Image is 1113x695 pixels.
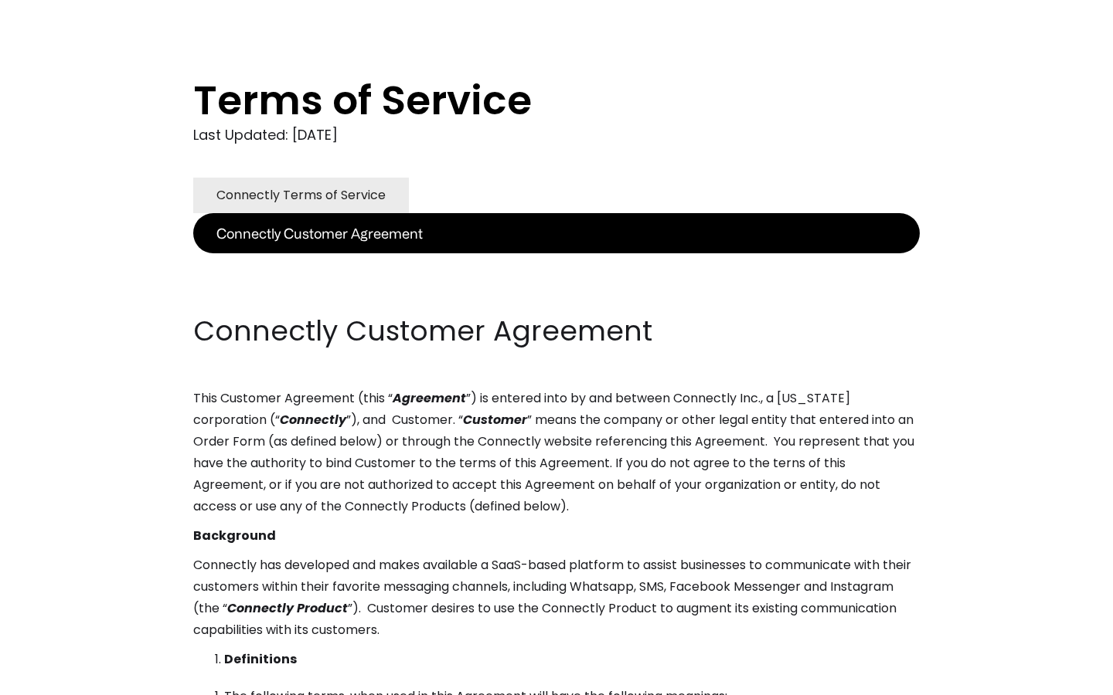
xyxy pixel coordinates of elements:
[227,599,348,617] em: Connectly Product
[393,389,466,407] em: Agreement
[224,650,297,668] strong: Definitions
[193,388,920,517] p: This Customer Agreement (this “ ”) is entered into by and between Connectly Inc., a [US_STATE] co...
[15,666,93,690] aside: Language selected: English
[193,527,276,544] strong: Background
[193,124,920,147] div: Last Updated: [DATE]
[216,185,386,206] div: Connectly Terms of Service
[193,554,920,641] p: Connectly has developed and makes available a SaaS-based platform to assist businesses to communi...
[193,312,920,351] h2: Connectly Customer Agreement
[193,77,858,124] h1: Terms of Service
[280,411,346,429] em: Connectly
[193,253,920,275] p: ‍
[193,283,920,304] p: ‍
[216,222,423,244] div: Connectly Customer Agreement
[31,668,93,690] ul: Language list
[463,411,527,429] em: Customer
